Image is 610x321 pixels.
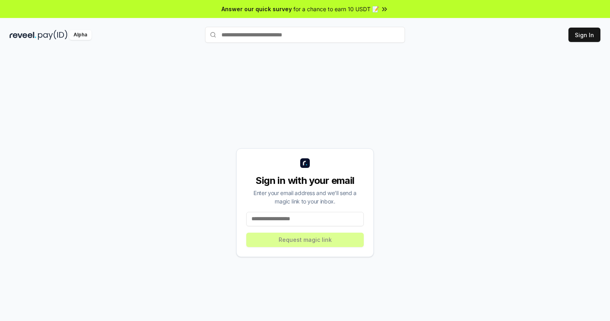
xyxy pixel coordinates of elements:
img: logo_small [300,158,310,168]
img: reveel_dark [10,30,36,40]
div: Sign in with your email [246,174,364,187]
span: for a chance to earn 10 USDT 📝 [293,5,379,13]
div: Alpha [69,30,92,40]
img: pay_id [38,30,68,40]
span: Answer our quick survey [221,5,292,13]
div: Enter your email address and we’ll send a magic link to your inbox. [246,189,364,205]
button: Sign In [568,28,600,42]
